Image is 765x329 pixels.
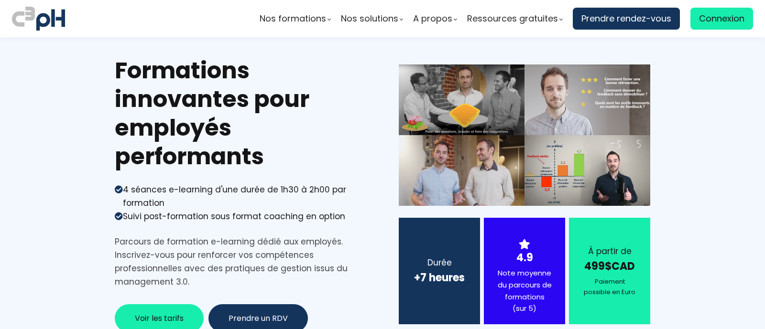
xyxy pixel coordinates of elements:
[699,11,744,26] span: Connexion
[581,11,671,26] span: Prendre rendez-vous
[496,303,553,315] div: (sur 5)
[12,5,65,32] img: logo C3PH
[260,11,326,26] span: Nos formations
[581,244,638,258] div: À partir de
[229,312,288,324] span: Prendre un RDV
[414,270,465,285] b: +7 heures
[411,256,468,269] div: Durée
[584,259,635,274] strong: 499$CAD
[413,11,452,26] span: A propos
[467,11,558,26] span: Ressources gratuites
[496,267,553,315] div: Note moyenne du parcours de formations
[123,210,345,223] div: Suivi post-formation sous format coaching en option
[690,8,753,30] a: Connexion
[516,250,533,265] strong: 4.9
[123,183,366,210] div: 4 séances e-learning d'une durée de 1h30 à 2h00 par formation
[135,312,184,324] span: Voir les tarifs
[115,235,366,288] div: Parcours de formation e-learning dédié aux employés. Inscrivez-vous pour renforcer vos compétence...
[341,11,398,26] span: Nos solutions
[573,8,680,30] a: Prendre rendez-vous
[115,56,366,171] h1: Formations innovantes pour employés performants
[581,276,638,297] div: Paiement possible en Euro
